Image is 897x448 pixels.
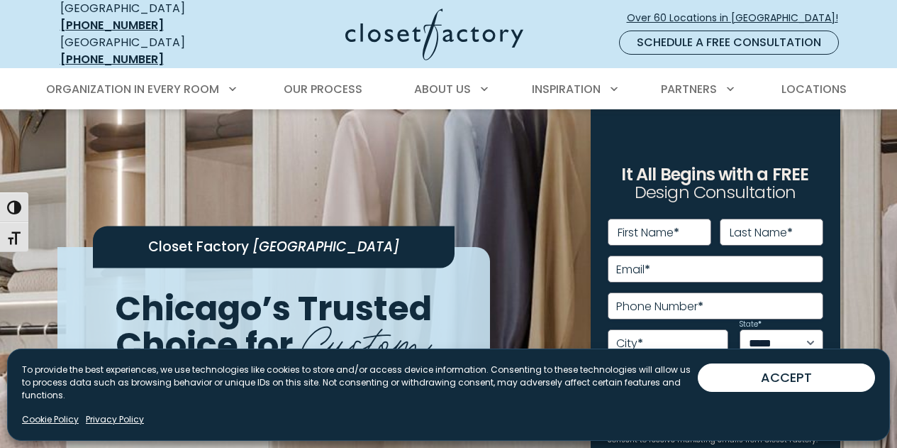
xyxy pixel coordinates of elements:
a: [PHONE_NUMBER] [60,17,164,33]
a: Schedule a Free Consultation [619,31,839,55]
p: To provide the best experiences, we use technologies like cookies to store and/or access device i... [22,364,698,402]
span: Organization in Every Room [46,81,219,97]
a: Cookie Policy [22,413,79,426]
span: Locations [781,81,847,97]
a: [PHONE_NUMBER] [60,51,164,67]
span: Closet Factory [148,237,249,256]
label: State [740,321,762,328]
span: Custom Closet Systems [139,306,432,407]
div: [GEOGRAPHIC_DATA] [60,34,234,68]
a: Privacy Policy [86,413,144,426]
span: Our Process [284,81,362,97]
label: Last Name [730,227,793,239]
span: Partners [661,81,717,97]
span: Inspiration [532,81,601,97]
label: City [616,338,643,349]
span: Design Consultation [635,181,796,204]
button: ACCEPT [698,364,875,392]
img: Closet Factory Logo [345,9,523,60]
span: It All Begins with a FREE [621,163,808,186]
span: Over 60 Locations in [GEOGRAPHIC_DATA]! [627,11,849,26]
label: First Name [618,227,679,239]
label: Email [616,264,650,275]
span: About Us [414,81,471,97]
small: By clicking Submit, I agree to the and consent to receive marketing emails from Closet Factory. [608,427,823,444]
span: [GEOGRAPHIC_DATA] [252,237,399,256]
span: Chicago’s Trusted Choice for [115,285,432,368]
nav: Primary Menu [36,70,862,109]
a: Over 60 Locations in [GEOGRAPHIC_DATA]! [626,6,850,31]
label: Phone Number [616,301,703,312]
